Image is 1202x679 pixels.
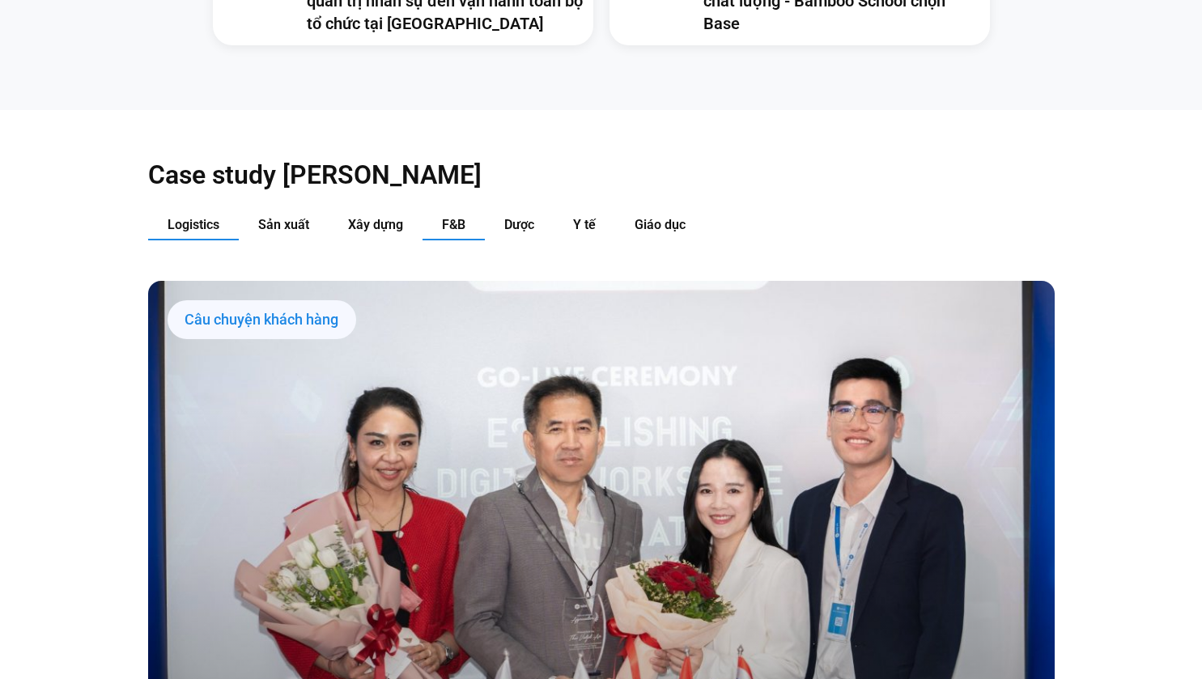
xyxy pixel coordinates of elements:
span: F&B [442,217,465,232]
span: Xây dựng [348,217,403,232]
span: Giáo dục [635,217,686,232]
div: Câu chuyện khách hàng [168,300,356,339]
span: Sản xuất [258,217,309,232]
span: Y tế [573,217,596,232]
span: Logistics [168,217,219,232]
span: Dược [504,217,534,232]
h2: Case study [PERSON_NAME] [148,159,1055,191]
